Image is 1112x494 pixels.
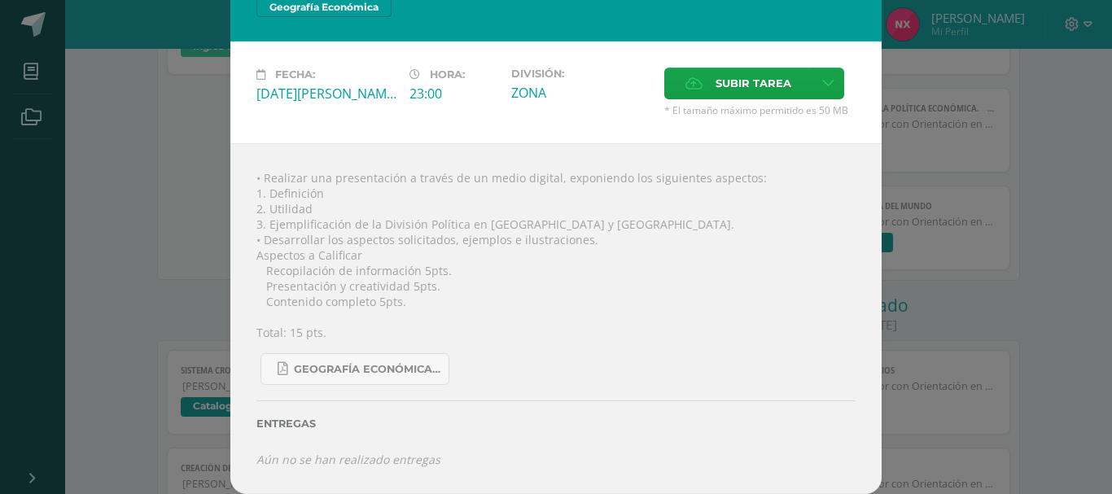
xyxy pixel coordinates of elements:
span: Fecha: [275,68,315,81]
label: Entregas [256,417,856,430]
i: Aún no se han realizado entregas [256,452,440,467]
span: GEOGRAFÍA ECONÓMICA.pdf [294,363,440,376]
span: * El tamaño máximo permitido es 50 MB [664,103,856,117]
div: • Realizar una presentación a través de un medio digital, exponiendo los siguientes aspectos: 1. ... [230,143,882,494]
a: GEOGRAFÍA ECONÓMICA.pdf [260,353,449,385]
span: Subir tarea [716,68,791,98]
div: 23:00 [409,85,498,103]
span: Hora: [430,68,465,81]
div: ZONA [511,84,651,102]
label: División: [511,68,651,80]
div: [DATE][PERSON_NAME] [256,85,396,103]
